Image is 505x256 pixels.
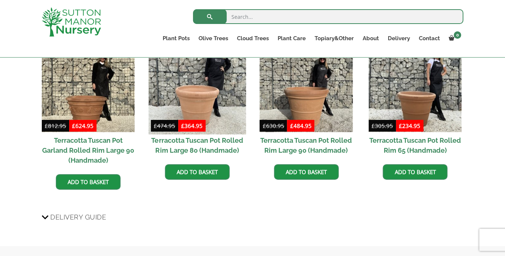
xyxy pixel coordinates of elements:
[369,39,461,132] img: Terracotta Tuscan Pot Rolled Rim 65 (Handmade)
[151,132,244,159] h2: Terracotta Tuscan Pot Rolled Rim Large 80 (Handmade)
[165,164,230,180] a: Add to basket: “Terracotta Tuscan Pot Rolled Rim Large 80 (Handmade)”
[42,7,101,37] img: logo
[42,132,135,169] h2: Terracotta Tuscan Pot Garland Rolled Rim Large 90 (Handmade)
[383,164,447,180] a: Add to basket: “Terracotta Tuscan Pot Rolled Rim 65 (Handmade)”
[310,33,358,44] a: Topiary&Other
[45,122,66,129] bdi: 812.95
[42,39,135,132] img: Terracotta Tuscan Pot Garland Rolled Rim Large 90 (Handmade)
[42,39,135,169] a: Sale! Terracotta Tuscan Pot Garland Rolled Rim Large 90 (Handmade)
[260,132,352,159] h2: Terracotta Tuscan Pot Rolled Rim Large 90 (Handmade)
[369,39,461,159] a: Sale! Terracotta Tuscan Pot Rolled Rim 65 (Handmade)
[399,122,402,129] span: £
[414,33,444,44] a: Contact
[194,33,233,44] a: Olive Trees
[383,33,414,44] a: Delivery
[154,122,175,129] bdi: 474.95
[72,122,94,129] bdi: 624.95
[358,33,383,44] a: About
[181,122,203,129] bdi: 364.95
[151,39,244,159] a: Sale! Terracotta Tuscan Pot Rolled Rim Large 80 (Handmade)
[274,164,339,180] a: Add to basket: “Terracotta Tuscan Pot Rolled Rim Large 90 (Handmade)”
[290,122,311,129] bdi: 484.95
[454,31,461,39] span: 0
[45,122,48,129] span: £
[154,122,157,129] span: £
[72,122,75,129] span: £
[369,132,461,159] h2: Terracotta Tuscan Pot Rolled Rim 65 (Handmade)
[158,33,194,44] a: Plant Pots
[181,122,184,129] span: £
[273,33,310,44] a: Plant Care
[148,37,246,134] img: Terracotta Tuscan Pot Rolled Rim Large 80 (Handmade)
[262,122,284,129] bdi: 630.95
[260,39,352,132] img: Terracotta Tuscan Pot Rolled Rim Large 90 (Handmade)
[233,33,273,44] a: Cloud Trees
[50,210,106,224] span: Delivery Guide
[260,39,352,159] a: Sale! Terracotta Tuscan Pot Rolled Rim Large 90 (Handmade)
[290,122,293,129] span: £
[372,122,393,129] bdi: 305.95
[399,122,420,129] bdi: 234.95
[262,122,266,129] span: £
[193,9,463,24] input: Search...
[372,122,375,129] span: £
[56,174,121,190] a: Add to basket: “Terracotta Tuscan Pot Garland Rolled Rim Large 90 (Handmade)”
[444,33,463,44] a: 0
